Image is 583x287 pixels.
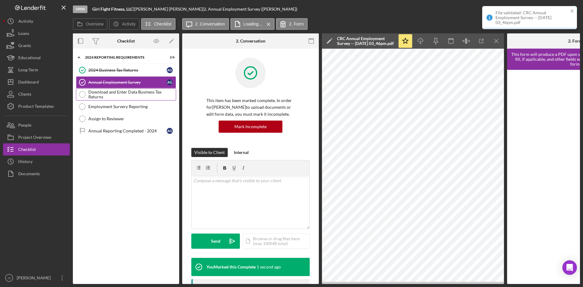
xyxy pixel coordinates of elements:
button: Mark Incomplete [219,121,282,133]
div: Open [73,5,87,13]
button: Checklist [141,18,176,30]
a: Employment Survery Reporting [76,101,176,113]
div: Checklist [117,39,135,43]
button: Internal [231,148,252,157]
div: Assign to Reviewer [88,116,176,121]
button: Complete [542,3,580,15]
button: Visible to Client [191,148,228,157]
div: Employment Survery Reporting [88,104,176,109]
button: Overview [73,18,107,30]
div: 2. Conversation [236,39,265,43]
a: Annual Reporting Completed - 2024AG [76,125,176,137]
button: Activity [109,18,139,30]
label: Checklist [154,22,172,26]
div: 2024 Reporting Requirements [85,56,159,59]
label: Overview [86,22,104,26]
b: Girl Fight Fitness, LLC [92,6,133,12]
label: Loading... [244,22,262,26]
button: JS[PERSON_NAME] [3,272,70,284]
div: 2. Annual Employment Survey ([PERSON_NAME]) [204,7,297,12]
button: 2. Conversation [182,18,229,30]
time: 2025-08-11 20:19 [257,265,281,269]
button: Send [191,234,240,249]
label: 2. Conversation [195,22,225,26]
text: JS [7,276,11,280]
div: File validated: CRC Annual Employment Survey -- [DATE] 03_46pm.pdf [496,10,568,25]
div: Send [211,234,220,249]
div: [PERSON_NAME] [15,272,55,285]
button: Loading... [230,18,275,30]
p: This item has been marked complete. In order for [PERSON_NAME] to upload documents or edit form d... [206,97,295,118]
div: A G [167,128,173,134]
div: 2. Form [568,39,583,43]
a: Download and Enter Data Business Tax Returns [76,88,176,101]
div: Visible to Client [194,148,225,157]
a: 2024 Business Tax ReturnsAG [76,64,176,76]
div: Complete [548,3,566,15]
div: [PERSON_NAME] [PERSON_NAME] | [134,7,204,12]
div: 2024 Business Tax Returns [88,68,167,73]
div: Mark Incomplete [234,121,267,133]
div: Download and Enter Data Business Tax Returns [88,90,176,99]
div: | [92,7,134,12]
div: Internal [234,148,249,157]
a: Assign to Reviewer [76,113,176,125]
div: A G [167,67,173,73]
label: Activity [122,22,135,26]
div: A G [167,79,173,85]
div: You Marked this Complete [206,265,256,269]
button: close [570,9,574,14]
button: 2. Form [276,18,308,30]
div: 2 / 6 [164,56,175,59]
div: Annual Reporting Completed - 2024 [88,128,167,133]
a: Annual Employment SurveyAG [76,76,176,88]
div: CRC Annual Employment Survey -- [DATE] 03_46pm.pdf [337,36,395,46]
div: Annual Employment Survey [88,80,167,85]
div: Open Intercom Messenger [562,260,577,275]
label: 2. Form [289,22,304,26]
